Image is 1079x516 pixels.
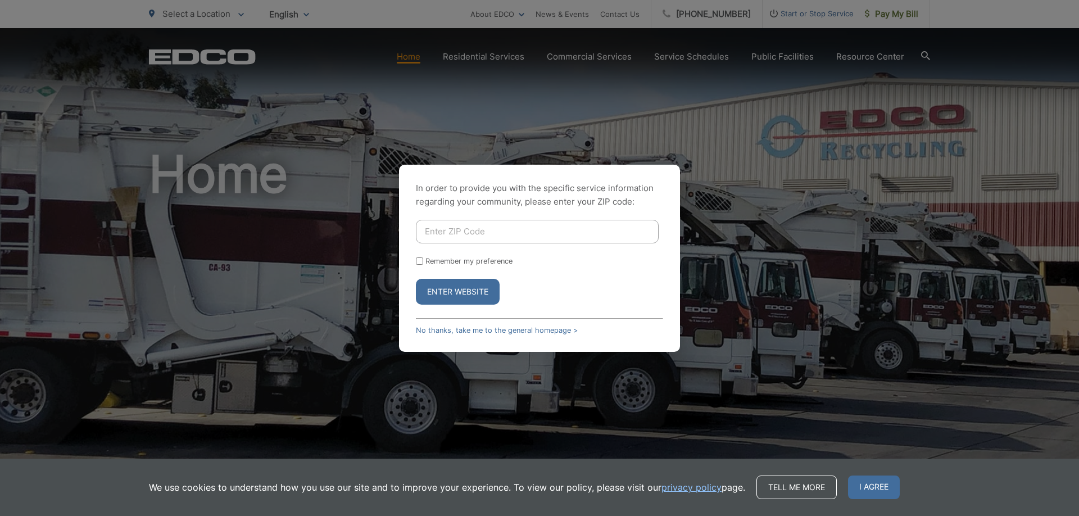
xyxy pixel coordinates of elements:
p: We use cookies to understand how you use our site and to improve your experience. To view our pol... [149,481,745,494]
input: Enter ZIP Code [416,220,659,243]
a: Tell me more [756,476,837,499]
span: I agree [848,476,900,499]
a: No thanks, take me to the general homepage > [416,326,578,334]
p: In order to provide you with the specific service information regarding your community, please en... [416,182,663,209]
label: Remember my preference [425,257,513,265]
a: privacy policy [661,481,722,494]
button: Enter Website [416,279,500,305]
